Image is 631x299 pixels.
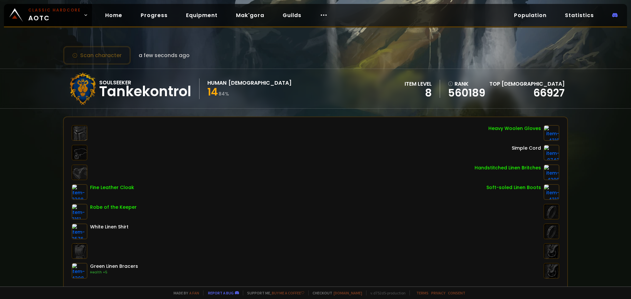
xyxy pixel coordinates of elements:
div: Health +5 [90,270,138,275]
img: item-2308 [72,184,87,200]
img: item-9742 [544,145,559,160]
a: 66927 [533,85,565,100]
span: [DEMOGRAPHIC_DATA] [502,80,565,88]
div: Human [207,79,226,87]
a: Equipment [181,9,223,22]
a: Progress [135,9,173,22]
span: a few seconds ago [139,51,190,59]
img: item-3161 [72,204,87,220]
span: 14 [207,84,218,99]
small: 84 % [219,91,229,97]
span: Checkout [308,290,362,295]
a: Home [100,9,128,22]
a: Guilds [277,9,307,22]
a: Report a bug [208,290,234,295]
a: [DOMAIN_NAME] [334,290,362,295]
div: 8 [405,88,432,98]
div: rank [448,80,485,88]
a: Classic HardcoreAOTC [4,4,92,26]
a: 560189 [448,88,485,98]
a: Terms [416,290,429,295]
button: Scan character [63,46,131,65]
img: item-4309 [544,164,559,180]
div: item level [405,80,432,88]
div: White Linen Shirt [90,224,129,230]
a: Privacy [431,290,445,295]
img: item-4310 [544,125,559,141]
div: Robe of the Keeper [90,204,137,211]
div: Soulseeker [99,78,191,87]
a: Statistics [560,9,599,22]
span: Support me, [243,290,304,295]
div: Fine Leather Cloak [90,184,134,191]
div: Simple Cord [512,145,541,152]
small: Classic Hardcore [28,7,81,13]
a: a fan [189,290,199,295]
div: Tankekontrol [99,87,191,96]
img: item-2576 [72,224,87,239]
img: item-4308 [72,263,87,279]
a: Mak'gora [231,9,269,22]
a: Buy me a coffee [272,290,304,295]
div: Top [489,80,565,88]
div: Heavy Woolen Gloves [488,125,541,132]
div: Green Linen Bracers [90,263,138,270]
a: Consent [448,290,465,295]
img: item-4312 [544,184,559,200]
span: v. d752d5 - production [366,290,406,295]
div: Soft-soled Linen Boots [486,184,541,191]
div: Handstitched Linen Britches [475,164,541,171]
span: AOTC [28,7,81,23]
div: [DEMOGRAPHIC_DATA] [228,79,292,87]
a: Population [509,9,552,22]
span: Made by [170,290,199,295]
